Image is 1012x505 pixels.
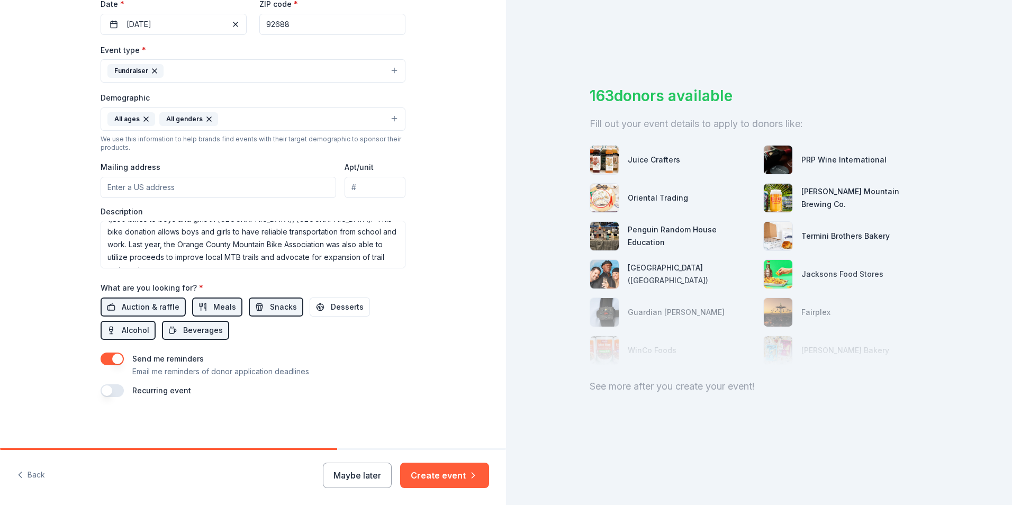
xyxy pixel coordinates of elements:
[101,93,150,103] label: Demographic
[249,297,303,317] button: Snacks
[628,223,755,249] div: Penguin Random House Education
[122,301,179,313] span: Auction & raffle
[590,184,619,212] img: photo for Oriental Trading
[801,185,928,211] div: [PERSON_NAME] Mountain Brewing Co.
[628,192,688,204] div: Oriental Trading
[132,354,204,363] label: Send me reminders
[331,301,364,313] span: Desserts
[764,184,792,212] img: photo for Figueroa Mountain Brewing Co.
[101,297,186,317] button: Auction & raffle
[259,14,405,35] input: 12345 (U.S. only)
[101,107,405,131] button: All agesAll genders
[162,321,229,340] button: Beverages
[323,463,392,488] button: Maybe later
[400,463,489,488] button: Create event
[801,154,887,166] div: PRP Wine International
[192,297,242,317] button: Meals
[159,112,218,126] div: All genders
[101,283,203,293] label: What are you looking for?
[345,177,405,198] input: #
[101,206,143,217] label: Description
[183,324,223,337] span: Beverages
[132,365,309,378] p: Email me reminders of donor application deadlines
[590,146,619,174] img: photo for Juice Crafters
[628,154,680,166] div: Juice Crafters
[122,324,149,337] span: Alcohol
[590,222,619,250] img: photo for Penguin Random House Education
[17,464,45,486] button: Back
[590,115,928,132] div: Fill out your event details to apply to donors like:
[132,386,191,395] label: Recurring event
[101,321,156,340] button: Alcohol
[764,146,792,174] img: photo for PRP Wine International
[764,222,792,250] img: photo for Termini Brothers Bakery
[101,221,405,268] textarea: The Good Dirt Ride is Southern [US_STATE]'s largest mountain biking event which supports Team Afr...
[101,59,405,83] button: Fundraiser
[101,135,405,152] div: We use this information to help brands find events with their target demographic to sponsor their...
[590,85,928,107] div: 163 donors available
[270,301,297,313] span: Snacks
[345,162,374,173] label: Apt/unit
[101,45,146,56] label: Event type
[213,301,236,313] span: Meals
[101,177,336,198] input: Enter a US address
[107,112,155,126] div: All ages
[590,378,928,395] div: See more after you create your event!
[101,162,160,173] label: Mailing address
[310,297,370,317] button: Desserts
[801,230,890,242] div: Termini Brothers Bakery
[101,14,247,35] button: [DATE]
[107,64,164,78] div: Fundraiser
